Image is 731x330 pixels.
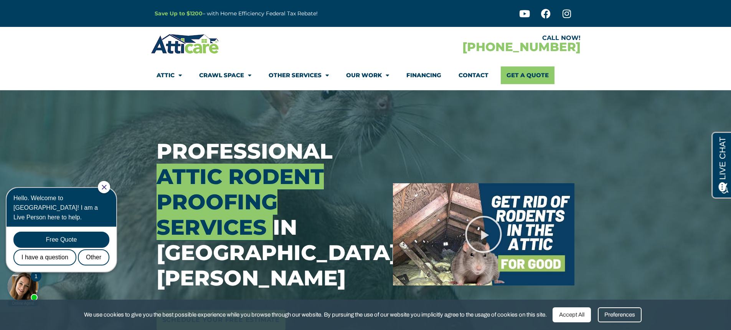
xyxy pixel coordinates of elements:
h3: Professional in [GEOGRAPHIC_DATA][PERSON_NAME] [157,139,381,291]
span: Opens a chat window [19,6,62,16]
a: Crawl Space [199,66,251,84]
iframe: Chat Invitation [4,180,127,307]
a: Our Work [346,66,389,84]
a: Save Up to $1200 [155,10,203,17]
a: Contact [459,66,488,84]
a: Get A Quote [501,66,554,84]
div: Accept All [553,307,591,322]
a: Financing [406,66,441,84]
a: Other Services [269,66,329,84]
div: Preferences [598,307,642,322]
p: – with Home Efficiency Federal Tax Rebate! [155,9,403,18]
span: We use cookies to give you the best possible experience while you browse through our website. By ... [84,310,547,320]
div: Play Video [464,215,503,254]
span: Attic Rodent Proofing Services [157,164,324,240]
nav: Menu [157,66,575,84]
div: CALL NOW! [366,35,581,41]
a: Attic [157,66,182,84]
